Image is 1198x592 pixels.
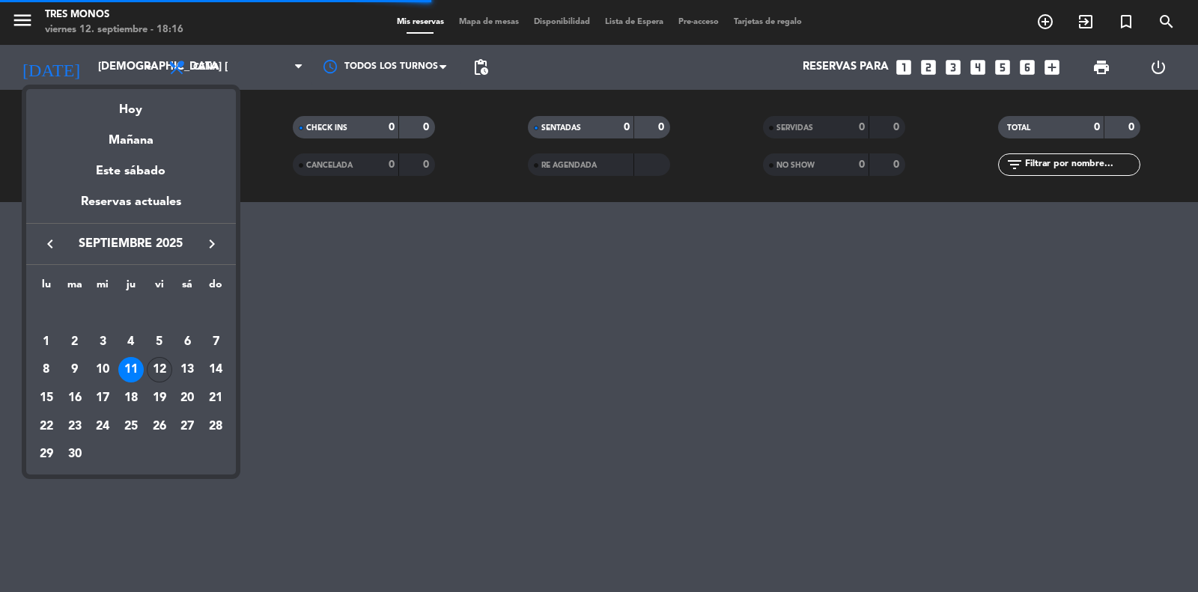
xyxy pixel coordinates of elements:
[145,384,174,412] td: 19 de septiembre de 2025
[117,356,145,385] td: 11 de septiembre de 2025
[34,385,59,411] div: 15
[147,414,172,439] div: 26
[32,356,61,385] td: 8 de septiembre de 2025
[201,384,230,412] td: 21 de septiembre de 2025
[203,414,228,439] div: 28
[147,385,172,411] div: 19
[145,412,174,441] td: 26 de septiembre de 2025
[61,384,89,412] td: 16 de septiembre de 2025
[145,276,174,299] th: viernes
[118,385,144,411] div: 18
[26,120,236,150] div: Mañana
[64,234,198,254] span: septiembre 2025
[90,357,115,382] div: 10
[201,276,230,299] th: domingo
[32,441,61,469] td: 29 de septiembre de 2025
[117,276,145,299] th: jueves
[117,412,145,441] td: 25 de septiembre de 2025
[62,414,88,439] div: 23
[203,235,221,253] i: keyboard_arrow_right
[32,328,61,356] td: 1 de septiembre de 2025
[62,442,88,467] div: 30
[26,150,236,192] div: Este sábado
[203,329,228,355] div: 7
[62,329,88,355] div: 2
[174,356,202,385] td: 13 de septiembre de 2025
[174,328,202,356] td: 6 de septiembre de 2025
[34,357,59,382] div: 8
[88,356,117,385] td: 10 de septiembre de 2025
[32,412,61,441] td: 22 de septiembre de 2025
[34,414,59,439] div: 22
[61,412,89,441] td: 23 de septiembre de 2025
[201,356,230,385] td: 14 de septiembre de 2025
[174,412,202,441] td: 27 de septiembre de 2025
[147,329,172,355] div: 5
[174,384,202,412] td: 20 de septiembre de 2025
[90,385,115,411] div: 17
[147,357,172,382] div: 12
[26,89,236,120] div: Hoy
[32,299,230,328] td: SEP.
[174,276,202,299] th: sábado
[201,328,230,356] td: 7 de septiembre de 2025
[174,357,200,382] div: 13
[118,357,144,382] div: 11
[26,192,236,223] div: Reservas actuales
[203,385,228,411] div: 21
[118,329,144,355] div: 4
[41,235,59,253] i: keyboard_arrow_left
[62,385,88,411] div: 16
[90,329,115,355] div: 3
[201,412,230,441] td: 28 de septiembre de 2025
[88,328,117,356] td: 3 de septiembre de 2025
[88,276,117,299] th: miércoles
[174,414,200,439] div: 27
[117,384,145,412] td: 18 de septiembre de 2025
[145,356,174,385] td: 12 de septiembre de 2025
[32,384,61,412] td: 15 de septiembre de 2025
[37,234,64,254] button: keyboard_arrow_left
[118,414,144,439] div: 25
[34,442,59,467] div: 29
[61,276,89,299] th: martes
[32,276,61,299] th: lunes
[174,329,200,355] div: 6
[61,328,89,356] td: 2 de septiembre de 2025
[117,328,145,356] td: 4 de septiembre de 2025
[174,385,200,411] div: 20
[90,414,115,439] div: 24
[61,356,89,385] td: 9 de septiembre de 2025
[203,357,228,382] div: 14
[88,384,117,412] td: 17 de septiembre de 2025
[61,441,89,469] td: 30 de septiembre de 2025
[198,234,225,254] button: keyboard_arrow_right
[145,328,174,356] td: 5 de septiembre de 2025
[88,412,117,441] td: 24 de septiembre de 2025
[62,357,88,382] div: 9
[34,329,59,355] div: 1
